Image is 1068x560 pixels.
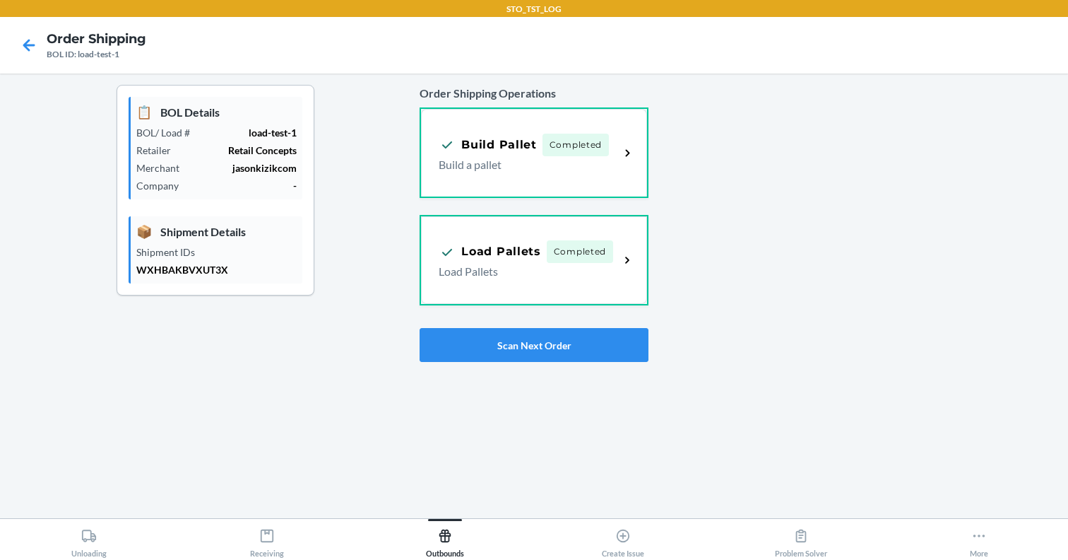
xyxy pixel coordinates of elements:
[542,134,609,156] span: Completed
[136,161,191,175] p: Merchant
[136,222,297,241] p: Shipment Details
[136,103,297,122] p: BOL Details
[190,178,297,193] p: -
[534,519,712,558] button: Create Issue
[136,222,152,241] span: 📦
[439,243,540,261] div: Load Pallets
[439,136,536,153] div: Build Pallet
[426,523,464,558] div: Outbounds
[547,240,613,263] span: Completed
[47,48,146,61] div: BOL ID: load-test-1
[71,523,107,558] div: Unloading
[970,523,988,558] div: More
[182,143,297,158] p: Retail Concepts
[439,263,608,280] p: Load Pallets
[178,519,356,558] button: Receiving
[136,262,297,277] p: WXHBAKBVXUT3X
[439,156,608,173] p: Build a pallet
[136,125,201,140] p: BOL/ Load #
[136,178,190,193] p: Company
[356,519,534,558] button: Outbounds
[191,161,297,175] p: jasonkizikcom
[136,103,152,122] span: 📋
[47,30,146,48] h4: Order Shipping
[136,245,206,259] p: Shipment IDs
[420,328,648,362] button: Scan Next Order
[602,523,644,558] div: Create Issue
[136,143,182,158] p: Retailer
[775,523,827,558] div: Problem Solver
[420,107,648,198] a: Build PalletCompletedBuild a pallet
[420,215,648,305] a: Load PalletsCompletedLoad Pallets
[890,519,1068,558] button: More
[250,523,284,558] div: Receiving
[420,85,648,102] p: Order Shipping Operations
[201,125,297,140] p: load-test-1
[712,519,890,558] button: Problem Solver
[506,3,562,16] p: STO_TST_LOG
